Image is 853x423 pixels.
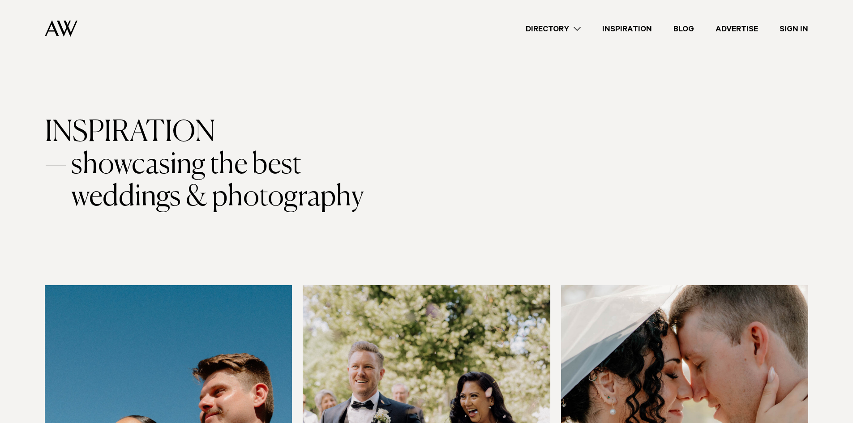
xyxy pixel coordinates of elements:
[45,149,67,214] span: —
[769,23,819,35] a: Sign In
[515,23,592,35] a: Directory
[592,23,663,35] a: Inspiration
[45,20,77,37] img: Auckland Weddings Logo
[71,149,403,214] span: showcasing the best weddings & photography
[45,117,808,214] h1: INSPIRATION
[705,23,769,35] a: Advertise
[663,23,705,35] a: Blog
